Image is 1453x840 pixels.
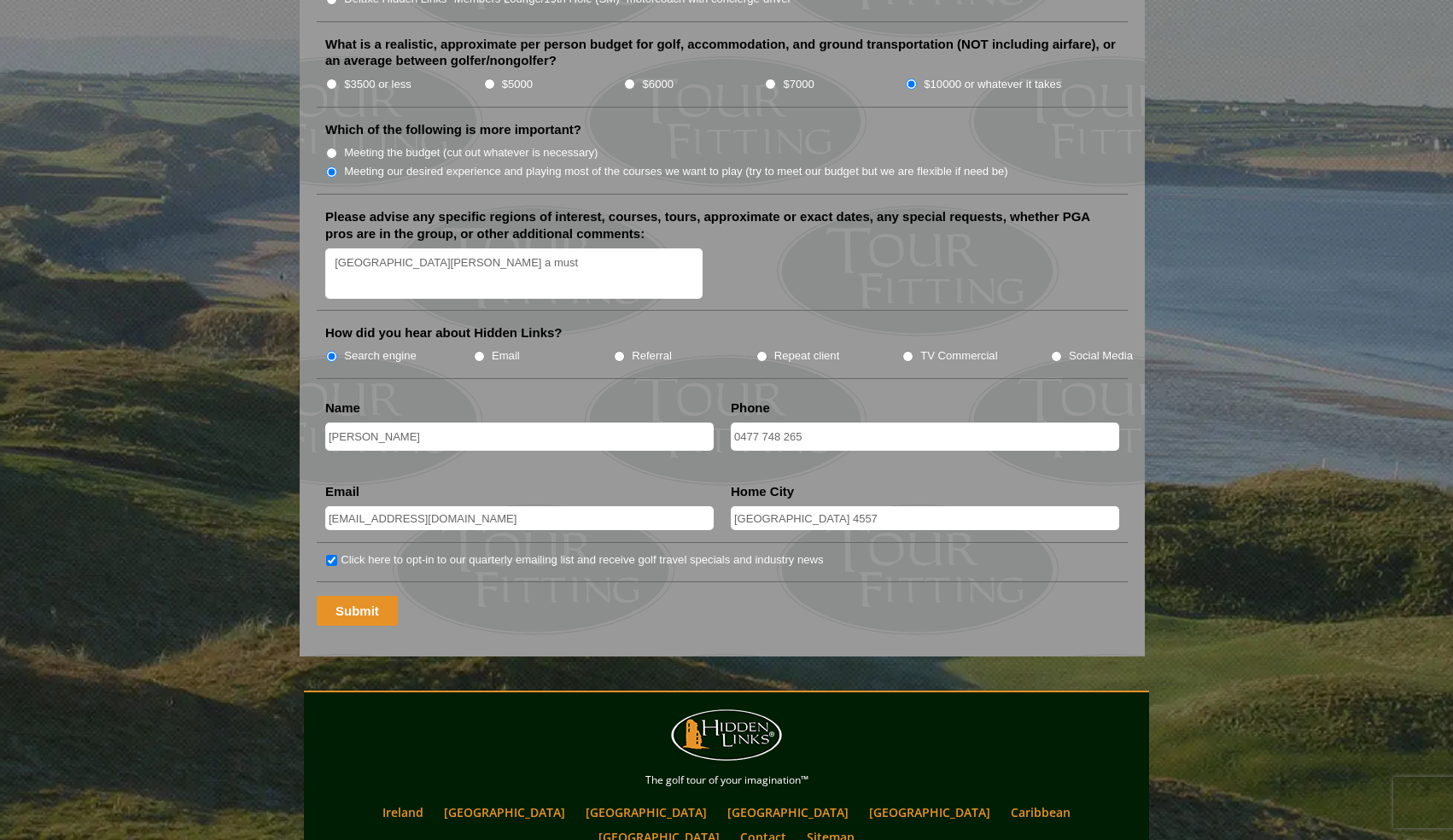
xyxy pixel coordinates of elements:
label: Email [325,483,359,500]
textarea: [GEOGRAPHIC_DATA][PERSON_NAME] a must [325,248,703,299]
label: Meeting the budget (cut out whatever is necessary) [344,144,598,161]
label: TV Commercial [920,347,997,365]
label: $7000 [783,76,814,93]
p: The golf tour of your imagination™ [308,771,1145,790]
label: $5000 [502,76,533,93]
label: Please advise any specific regions of interest, courses, tours, approximate or exact dates, any s... [325,208,1119,242]
a: Ireland [374,800,432,825]
label: How did you hear about Hidden Links? [325,324,563,341]
a: Caribbean [1002,800,1079,825]
label: Name [325,400,360,417]
label: $6000 [643,76,674,93]
label: $10000 or whatever it takes [924,76,1061,93]
label: Meeting our desired experience and playing most of the courses we want to play (try to meet our b... [344,163,1008,180]
label: Click here to opt-in to our quarterly emailing list and receive golf travel specials and industry... [341,551,823,569]
label: Home City [731,483,794,500]
label: $3500 or less [344,76,411,93]
label: Email [492,347,520,365]
label: Referral [632,347,672,365]
a: [GEOGRAPHIC_DATA] [719,800,857,825]
a: [GEOGRAPHIC_DATA] [861,800,999,825]
label: Which of the following is more important? [325,121,581,138]
a: [GEOGRAPHIC_DATA] [435,800,574,825]
label: Social Media [1069,347,1133,365]
label: Search engine [344,347,417,365]
label: Phone [731,400,770,417]
a: [GEOGRAPHIC_DATA] [577,800,715,825]
input: Submit [317,596,398,626]
label: Repeat client [774,347,840,365]
label: What is a realistic, approximate per person budget for golf, accommodation, and ground transporta... [325,36,1119,69]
